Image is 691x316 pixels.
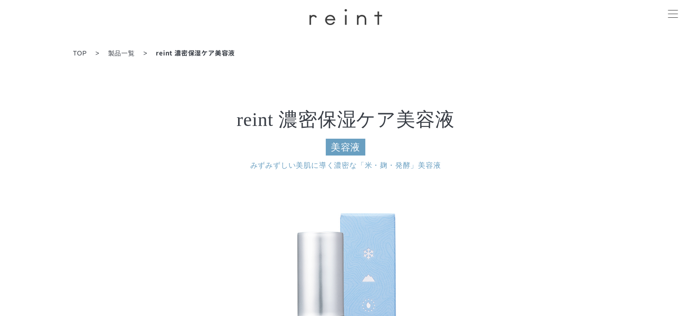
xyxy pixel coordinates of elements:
[164,160,527,171] dd: みずみずしい美肌に導く 濃密な「米・麹・発酵」美容液
[108,50,135,57] a: 製品一覧
[309,9,382,25] img: ロゴ
[73,50,87,57] a: TOP
[164,108,527,155] h3: reint 濃密保湿ケア 美容液
[326,139,365,155] span: 美容液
